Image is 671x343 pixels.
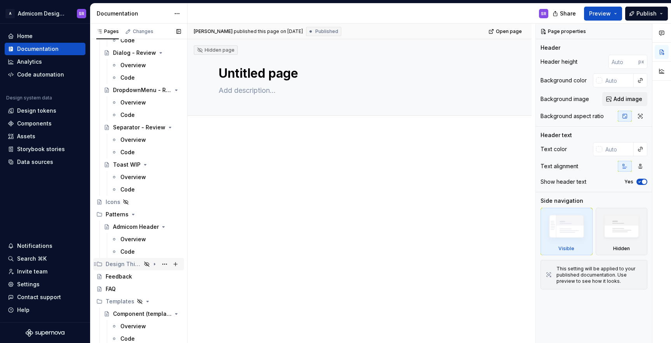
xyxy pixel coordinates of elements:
div: Overview [120,61,146,69]
button: Preview [584,7,622,21]
div: Hidden [613,245,630,252]
div: Overview [120,136,146,144]
a: Code [108,245,184,258]
span: Publish [636,10,657,17]
div: Storybook stories [17,145,65,153]
button: Publish [625,7,668,21]
span: Open page [496,28,522,35]
div: Separator - Review [113,124,165,131]
a: Code automation [5,68,85,81]
div: Background image [541,95,589,103]
a: Code [108,71,184,84]
a: Design tokens [5,104,85,117]
span: Preview [589,10,611,17]
span: Add image [614,95,642,103]
div: Help [17,306,30,314]
div: Background aspect ratio [541,112,604,120]
div: Show header text [541,178,586,186]
div: Overview [120,173,146,181]
div: Visible [558,245,574,252]
div: Background color [541,77,587,84]
div: Code automation [17,71,64,78]
div: A [5,9,15,18]
div: Overview [120,99,146,106]
div: Component (template) [113,310,172,318]
span: Share [560,10,576,17]
div: Code [120,248,135,256]
div: SR [79,10,84,17]
svg: Supernova Logo [26,329,64,337]
div: Admicom Design System [18,10,68,17]
div: Invite team [17,268,47,275]
a: Admicom Header [101,221,184,233]
div: Home [17,32,33,40]
div: Design Thinking & Doing [93,258,184,270]
div: Contact support [17,293,61,301]
span: Published [315,28,338,35]
div: Code [120,111,135,119]
div: Visible [541,208,593,255]
div: Code [120,37,135,44]
button: Add image [602,92,647,106]
a: Toast WIP [101,158,184,171]
a: DropdownMenu - Review [101,84,184,96]
div: Code [120,74,135,82]
div: Code [120,186,135,193]
button: Notifications [5,240,85,252]
div: Text alignment [541,162,578,170]
div: DropdownMenu - Review [113,86,172,94]
div: Header text [541,131,572,139]
div: Settings [17,280,40,288]
div: Templates [93,295,184,308]
div: Templates [106,298,134,305]
a: Invite team [5,265,85,278]
a: Components [5,117,85,130]
button: Help [5,304,85,316]
div: Components [17,120,52,127]
div: Changes [133,28,153,35]
a: Code [108,109,184,121]
a: Overview [108,171,184,183]
div: Design Thinking & Doing [106,260,141,268]
input: Auto [602,73,634,87]
div: Feedback [106,273,132,280]
div: Patterns [93,208,184,221]
div: Data sources [17,158,53,166]
div: Documentation [17,45,59,53]
div: SR [541,10,546,17]
div: Admicom Header [113,223,159,231]
input: Auto [608,55,638,69]
a: Separator - Review [101,121,184,134]
div: Header [541,44,560,52]
input: Auto [602,142,634,156]
div: Hidden [596,208,648,255]
div: Header height [541,58,577,66]
button: Contact support [5,291,85,303]
div: Toast WIP [113,161,141,169]
div: Overview [120,235,146,243]
div: Icons [106,198,120,206]
a: FAQ [93,283,184,295]
div: Assets [17,132,35,140]
button: Share [549,7,581,21]
a: Documentation [5,43,85,55]
a: Settings [5,278,85,291]
div: Dialog - Review [113,49,156,57]
a: Component (template) [101,308,184,320]
div: Notifications [17,242,52,250]
div: published this page on [DATE] [234,28,303,35]
p: px [638,59,644,65]
a: Overview [108,134,184,146]
div: Text color [541,145,567,153]
div: Design system data [6,95,52,101]
a: Data sources [5,156,85,168]
a: Overview [108,320,184,333]
a: Dialog - Review [101,47,184,59]
a: Overview [108,96,184,109]
div: This setting will be applied to your published documentation. Use preview to see how it looks. [556,266,642,284]
a: Code [108,183,184,196]
a: Code [108,34,184,47]
div: Code [120,335,135,343]
a: Overview [108,59,184,71]
div: FAQ [106,285,116,293]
